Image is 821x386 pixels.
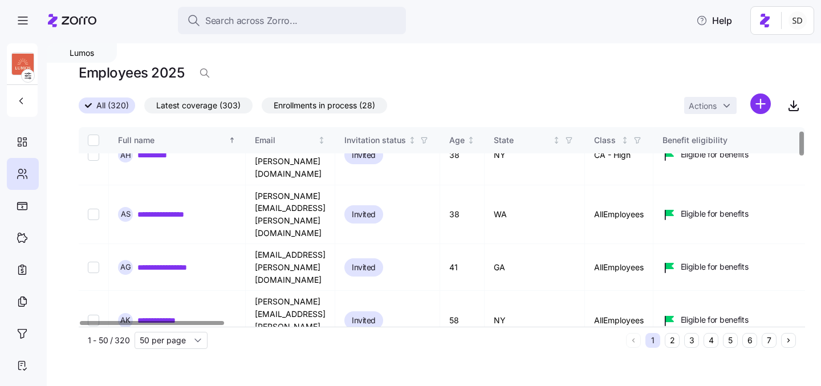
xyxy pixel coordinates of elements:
button: 1 [645,333,660,348]
td: GA [485,244,585,291]
div: Not sorted [467,136,475,144]
th: EmailNot sorted [246,127,335,153]
span: Help [696,14,732,27]
td: 58 [440,291,485,350]
div: Lumos [47,43,117,63]
td: CA - High [585,126,653,185]
div: Not sorted [408,136,416,144]
span: Search across Zorro... [205,14,298,28]
img: 038087f1531ae87852c32fa7be65e69b [789,11,807,30]
span: Enrollments in process (28) [274,98,375,113]
span: Eligible for benefits [681,261,749,273]
input: Select record 2 [88,209,99,220]
span: Actions [689,102,717,110]
div: Email [255,134,316,147]
td: AllEmployees [585,244,653,291]
div: State [494,134,551,147]
button: 5 [723,333,738,348]
div: Sorted ascending [228,136,236,144]
button: Next page [781,333,796,348]
div: Age [449,134,465,147]
td: [PERSON_NAME][EMAIL_ADDRESS][PERSON_NAME][DOMAIN_NAME] [246,185,335,245]
div: Not sorted [318,136,326,144]
span: Invited [352,148,376,162]
td: AllEmployees [585,291,653,350]
td: AllEmployees [585,185,653,245]
td: NY [485,126,585,185]
span: Eligible for benefits [681,314,749,326]
button: Help [687,9,741,32]
td: NY [485,291,585,350]
div: Not sorted [621,136,629,144]
span: 1 - 50 / 320 [88,335,130,346]
span: Eligible for benefits [681,208,749,220]
button: Search across Zorro... [178,7,406,34]
td: [PERSON_NAME][EMAIL_ADDRESS][PERSON_NAME][DOMAIN_NAME] [246,126,335,185]
button: 4 [704,333,718,348]
img: Employer logo [12,53,34,76]
span: A G [120,263,131,271]
input: Select record 1 [88,149,99,161]
span: Latest coverage (303) [156,98,241,113]
span: A K [120,316,131,324]
th: AgeNot sorted [440,127,485,153]
div: Full name [118,134,226,147]
div: Benefit eligibility [663,134,802,147]
span: Invited [352,208,376,221]
th: StateNot sorted [485,127,585,153]
td: 38 [440,185,485,245]
span: Invited [352,314,376,327]
div: Invitation status [344,134,406,147]
td: [EMAIL_ADDRESS][PERSON_NAME][DOMAIN_NAME] [246,244,335,291]
input: Select all records [88,135,99,146]
span: Invited [352,261,376,274]
th: ClassNot sorted [585,127,653,153]
h1: Employees 2025 [79,64,184,82]
th: Full nameSorted ascending [109,127,246,153]
td: 41 [440,244,485,291]
button: 3 [684,333,699,348]
td: WA [485,185,585,245]
button: Actions [684,97,737,114]
span: All (320) [96,98,129,113]
svg: add icon [750,94,771,114]
div: Not sorted [552,136,560,144]
button: 7 [762,333,777,348]
th: Invitation statusNot sorted [335,127,440,153]
button: Previous page [626,333,641,348]
td: [PERSON_NAME][EMAIL_ADDRESS][PERSON_NAME][DOMAIN_NAME] [246,291,335,350]
span: A S [121,210,131,218]
button: 2 [665,333,680,348]
span: Eligible for benefits [681,149,749,160]
input: Select record 4 [88,315,99,326]
button: 6 [742,333,757,348]
div: Class [594,134,619,147]
input: Select record 3 [88,262,99,273]
td: 38 [440,126,485,185]
span: A H [120,152,131,159]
